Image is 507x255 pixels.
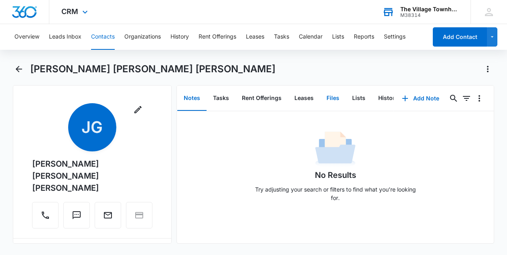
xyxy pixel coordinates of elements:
button: Back [13,63,25,75]
button: Leases [246,24,264,50]
button: Text [63,202,90,228]
button: Overflow Menu [473,92,486,105]
button: Lists [332,24,344,50]
button: History [170,24,189,50]
button: Actions [481,63,494,75]
div: account id [400,12,459,18]
a: Call [32,214,59,221]
button: Add Contact [433,27,487,47]
span: JG [68,103,116,151]
button: Overview [14,24,39,50]
button: Calendar [299,24,322,50]
button: History [372,86,405,111]
button: Filters [460,92,473,105]
button: Leads Inbox [49,24,81,50]
button: Reports [354,24,374,50]
button: Rent Offerings [199,24,236,50]
button: Add Note [394,89,447,108]
button: Tasks [207,86,235,111]
h1: [PERSON_NAME] [PERSON_NAME] [PERSON_NAME] [30,63,276,75]
button: Call [32,202,59,228]
button: Notes [177,86,207,111]
span: CRM [61,7,78,16]
div: [PERSON_NAME] [PERSON_NAME] [PERSON_NAME] [32,158,152,194]
button: Lists [346,86,372,111]
a: Text [63,214,90,221]
button: Files [320,86,346,111]
button: Settings [384,24,406,50]
button: Leases [288,86,320,111]
button: Contacts [91,24,115,50]
button: Tasks [274,24,289,50]
button: Organizations [124,24,161,50]
p: Try adjusting your search or filters to find what you’re looking for. [251,185,420,202]
img: No Data [315,129,355,169]
button: Search... [447,92,460,105]
button: Rent Offerings [235,86,288,111]
button: Email [95,202,121,228]
a: Email [95,214,121,221]
div: account name [400,6,459,12]
h1: No Results [315,169,356,181]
